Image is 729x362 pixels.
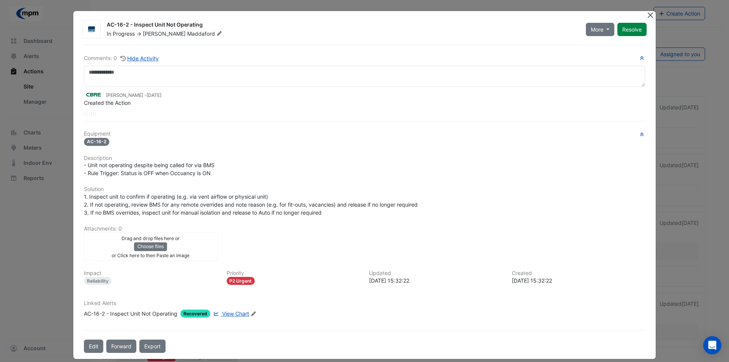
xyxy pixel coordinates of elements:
[107,21,577,30] div: AC-16-2 - Inspect Unit Not Operating
[227,277,255,285] div: P2 Urgent
[84,277,112,285] div: Reliability
[84,162,215,176] span: - Unit not operating despite being called for via BMS - Rule Trigger: Status is OFF when Occuancy...
[84,138,109,146] span: AC-16-2
[112,253,189,258] small: or Click here to then Paste an image
[84,226,645,232] h6: Attachments: 0
[180,310,210,318] span: Recovered
[84,131,645,137] h6: Equipment
[703,336,721,354] div: Open Intercom Messenger
[84,186,645,193] h6: Solution
[84,155,645,161] h6: Description
[84,90,103,99] img: CBRE Charter Hall
[120,54,159,63] button: Hide Activity
[83,26,100,33] img: Icon Logic
[84,193,418,216] span: 1. Inspect unit to confirm if operating (e.g. via vent airflow or physical unit) 2. If not operat...
[147,92,161,98] span: 2025-08-20 15:32:22
[512,277,645,285] div: [DATE] 15:32:22
[134,242,167,251] button: Choose files
[187,30,224,38] span: Maddaford
[139,340,166,353] a: Export
[227,270,360,277] h6: Priority
[84,300,645,307] h6: Linked Alerts
[617,23,647,36] button: Resolve
[591,25,603,33] span: More
[369,277,503,285] div: [DATE] 15:32:22
[369,270,503,277] h6: Updated
[586,23,614,36] button: More
[143,30,186,37] span: [PERSON_NAME]
[646,11,654,19] button: Close
[84,310,177,318] div: AC-16-2 - Inspect Unit Not Operating
[107,30,135,37] span: In Progress
[106,340,136,353] button: Forward
[84,54,159,63] div: Comments: 0
[512,270,645,277] h6: Created
[212,310,249,318] a: View Chart
[84,100,131,106] span: Created the Action
[106,92,161,99] small: [PERSON_NAME] -
[136,30,141,37] span: ->
[121,236,180,241] small: Drag and drop files here or
[251,311,256,317] fa-icon: Edit Linked Alerts
[84,270,218,277] h6: Impact
[222,310,249,317] span: View Chart
[84,340,103,353] button: Edit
